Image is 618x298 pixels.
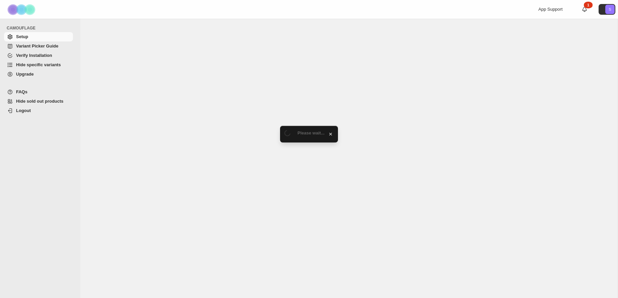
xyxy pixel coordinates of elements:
span: Please wait... [297,130,325,135]
a: 1 [581,6,588,13]
span: CAMOUFLAGE [7,25,76,31]
a: Hide sold out products [4,97,73,106]
a: FAQs [4,87,73,97]
span: Avatar with initials S [605,5,615,14]
a: Logout [4,106,73,115]
span: App Support [538,7,562,12]
span: Hide specific variants [16,62,61,67]
span: Variant Picker Guide [16,43,58,48]
a: Setup [4,32,73,41]
img: Camouflage [5,0,39,19]
span: FAQs [16,89,27,94]
a: Variant Picker Guide [4,41,73,51]
span: Setup [16,34,28,39]
a: Verify Installation [4,51,73,60]
span: Hide sold out products [16,99,64,104]
text: S [609,7,611,11]
a: Upgrade [4,70,73,79]
span: Upgrade [16,72,34,77]
span: Verify Installation [16,53,52,58]
button: Avatar with initials S [599,4,615,15]
span: Logout [16,108,31,113]
a: Hide specific variants [4,60,73,70]
div: 1 [584,2,593,8]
